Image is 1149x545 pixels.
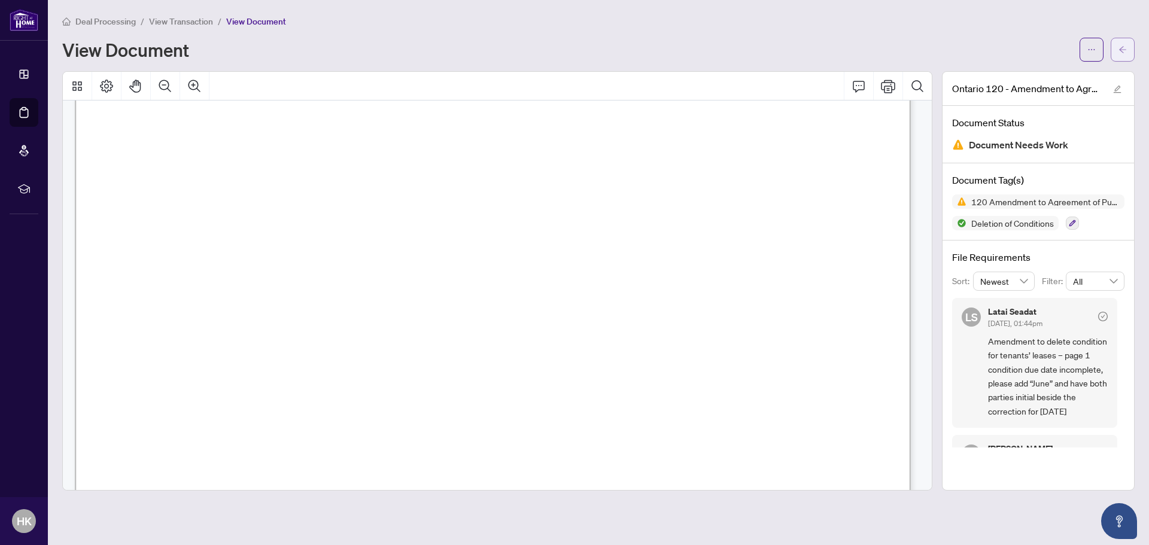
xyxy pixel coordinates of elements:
li: / [141,14,144,28]
span: arrow-left [1118,45,1127,54]
span: check-circle [1098,312,1108,321]
span: HK [17,513,32,529]
h5: [PERSON_NAME] [988,444,1053,453]
span: 120 Amendment to Agreement of Purchase and Sale [966,197,1124,206]
img: Status Icon [952,194,966,209]
h5: Latai Seadat [988,307,1042,316]
p: Filter: [1042,275,1066,288]
span: Deal Processing [75,16,136,27]
img: Document Status [952,139,964,151]
h1: View Document [62,40,189,59]
img: Status Icon [952,216,966,230]
button: Open asap [1101,503,1137,539]
li: / [218,14,221,28]
h4: Document Status [952,115,1124,130]
span: edit [1113,85,1121,93]
span: Document Needs Work [969,137,1068,153]
p: Sort: [952,275,973,288]
span: LS [965,309,978,325]
span: Newest [980,272,1028,290]
h4: File Requirements [952,250,1124,264]
span: ellipsis [1087,45,1096,54]
span: Amendment to delete condition for tenants’ leases – page 1 condition due date incomplete, please ... [988,334,1108,418]
span: home [62,17,71,26]
span: [DATE], 01:44pm [988,319,1042,328]
span: LA [965,446,978,462]
span: Deletion of Conditions [966,219,1059,227]
span: All [1073,272,1117,290]
span: View Transaction [149,16,213,27]
h4: Document Tag(s) [952,173,1124,187]
span: Ontario 120 - Amendment to Agreement of Purchase and Sale 6 1 1.pdf [952,81,1102,96]
img: logo [10,9,38,31]
span: View Document [226,16,286,27]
